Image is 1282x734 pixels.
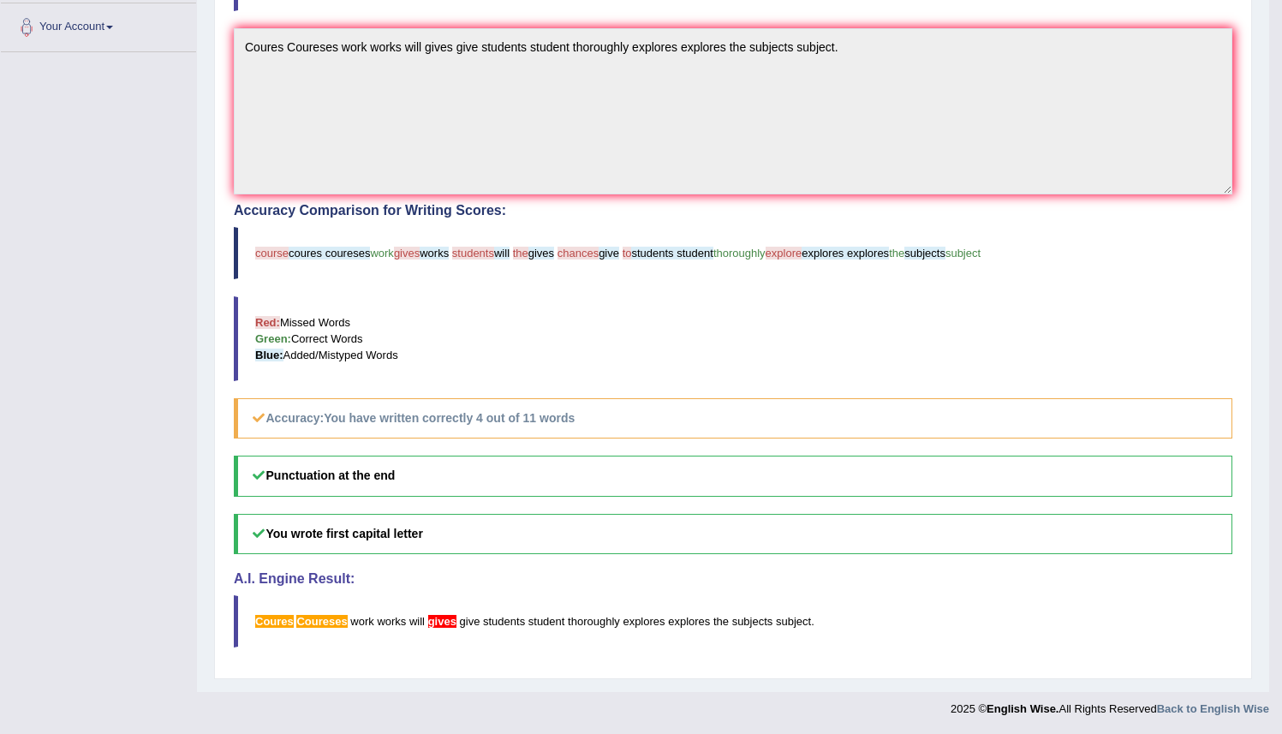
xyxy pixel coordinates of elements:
[409,615,425,628] span: will
[889,247,904,260] span: the
[428,615,456,628] span: The modal verb ‘will’ requires the verb’s base form. (did you mean: give)
[394,247,420,260] span: gives
[234,203,1232,218] h4: Accuracy Comparison for Writing Scores:
[460,615,480,628] span: give
[255,349,283,361] b: Blue:
[528,247,554,260] span: gives
[370,247,393,260] span: work
[255,615,294,628] span: Possible spelling mistake found. (did you mean: Course)
[802,247,889,260] span: explores explores
[599,247,619,260] span: give
[558,247,599,260] span: chances
[289,247,370,260] span: coures coureses
[255,316,280,329] b: Red:
[668,615,710,628] span: explores
[568,615,620,628] span: thoroughly
[296,615,347,628] span: Possible spelling mistake found. (did you mean: Courses)
[234,571,1232,587] h4: A.I. Engine Result:
[987,702,1058,715] strong: English Wise.
[904,247,945,260] span: subjects
[766,247,802,260] span: explore
[255,332,291,345] b: Green:
[1157,702,1269,715] a: Back to English Wise
[494,247,510,260] span: will
[234,296,1232,381] blockquote: Missed Words Correct Words Added/Mistyped Words
[377,615,406,628] span: works
[420,247,449,260] span: works
[713,247,766,260] span: thoroughly
[631,247,713,260] span: students student
[713,615,729,628] span: the
[528,615,565,628] span: student
[234,595,1232,647] blockquote: .
[1,3,196,46] a: Your Account
[234,398,1232,439] h5: Accuracy:
[513,247,528,260] span: the
[945,247,981,260] span: subject
[452,247,494,260] span: students
[623,615,665,628] span: explores
[324,411,575,425] b: You have written correctly 4 out of 11 words
[732,615,773,628] span: subjects
[483,615,525,628] span: students
[951,692,1269,717] div: 2025 © All Rights Reserved
[776,615,811,628] span: subject
[623,247,632,260] span: to
[350,615,373,628] span: work
[234,456,1232,496] h5: Punctuation at the end
[255,247,289,260] span: course
[234,514,1232,554] h5: You wrote first capital letter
